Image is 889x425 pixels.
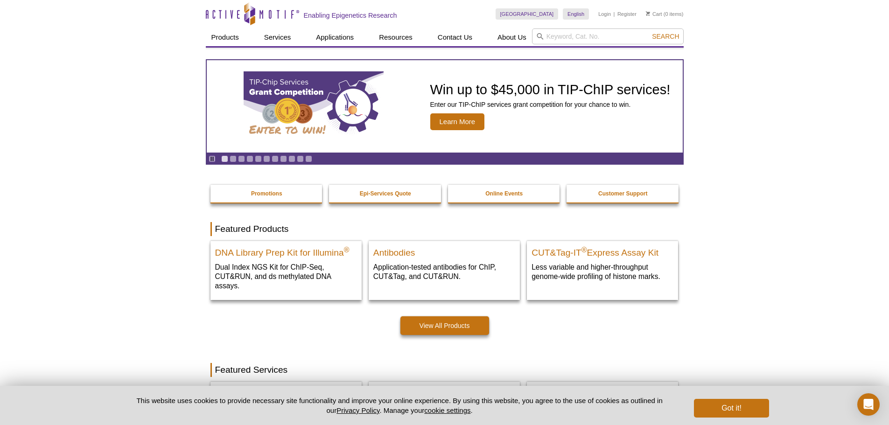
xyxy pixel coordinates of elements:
a: Products [206,28,245,46]
p: This website uses cookies to provide necessary site functionality and improve your online experie... [120,396,679,415]
a: Customer Support [567,185,679,202]
a: [GEOGRAPHIC_DATA] [496,8,559,20]
button: Search [649,32,682,41]
img: TIP-ChIP Services Grant Competition [244,71,384,141]
span: Search [652,33,679,40]
img: Your Cart [646,11,650,16]
a: Online Events [448,185,561,202]
h2: CUT&Tag-IT Express Assay Kit [532,244,673,258]
h2: TIP-ChIP Service [532,384,673,398]
h2: Win up to $45,000 in TIP-ChIP services! [430,83,671,97]
a: View All Products [400,316,489,335]
a: Toggle autoplay [209,155,216,162]
a: Go to slide 9 [288,155,295,162]
h2: Antibodies [373,244,515,258]
a: Promotions [210,185,323,202]
a: Cart [646,11,662,17]
span: Learn More [430,113,485,130]
a: Go to slide 1 [221,155,228,162]
a: CUT&Tag-IT® Express Assay Kit CUT&Tag-IT®Express Assay Kit Less variable and higher-throughput ge... [527,241,678,291]
article: TIP-ChIP Services Grant Competition [207,60,683,153]
h2: Single-Cell Multiome Service [373,384,515,398]
a: Go to slide 2 [230,155,237,162]
sup: ® [581,246,587,254]
a: Go to slide 5 [255,155,262,162]
h2: Featured Services [210,363,679,377]
a: All Antibodies Antibodies Application-tested antibodies for ChIP, CUT&Tag, and CUT&RUN. [369,241,520,291]
a: English [563,8,589,20]
h2: Featured Products [210,222,679,236]
a: Go to slide 3 [238,155,245,162]
h2: Enabling Epigenetics Research [304,11,397,20]
p: Dual Index NGS Kit for ChIP-Seq, CUT&RUN, and ds methylated DNA assays. [215,262,357,291]
a: Applications [310,28,359,46]
button: Got it! [694,399,769,418]
sup: ® [344,246,350,254]
a: Services [259,28,297,46]
h2: DNA Library Prep Kit for Illumina [215,244,357,258]
a: Login [598,11,611,17]
a: Go to slide 10 [297,155,304,162]
button: cookie settings [424,406,470,414]
a: Contact Us [432,28,478,46]
strong: Customer Support [598,190,647,197]
strong: Promotions [251,190,282,197]
a: Go to slide 8 [280,155,287,162]
a: Go to slide 6 [263,155,270,162]
li: | [614,8,615,20]
a: About Us [492,28,532,46]
h2: Fixed ATAC-Seq Services [215,384,357,398]
a: Go to slide 11 [305,155,312,162]
strong: Online Events [485,190,523,197]
a: DNA Library Prep Kit for Illumina DNA Library Prep Kit for Illumina® Dual Index NGS Kit for ChIP-... [210,241,362,300]
a: Go to slide 7 [272,155,279,162]
p: Application-tested antibodies for ChIP, CUT&Tag, and CUT&RUN. [373,262,515,281]
a: Register [617,11,637,17]
div: Open Intercom Messenger [857,393,880,416]
p: Enter our TIP-ChIP services grant competition for your chance to win. [430,100,671,109]
p: Less variable and higher-throughput genome-wide profiling of histone marks​. [532,262,673,281]
strong: Epi-Services Quote [360,190,411,197]
li: (0 items) [646,8,684,20]
a: TIP-ChIP Services Grant Competition Win up to $45,000 in TIP-ChIP services! Enter our TIP-ChIP se... [207,60,683,153]
input: Keyword, Cat. No. [532,28,684,44]
a: Privacy Policy [336,406,379,414]
a: Epi-Services Quote [329,185,442,202]
a: Resources [373,28,418,46]
a: Go to slide 4 [246,155,253,162]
